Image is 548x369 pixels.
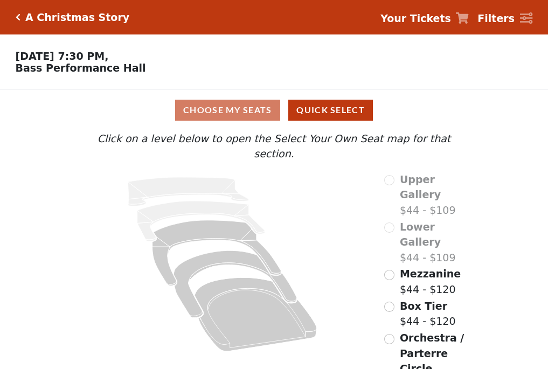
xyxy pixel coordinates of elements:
[400,221,441,248] span: Lower Gallery
[400,172,472,218] label: $44 - $109
[400,300,447,312] span: Box Tier
[400,173,441,201] span: Upper Gallery
[380,11,469,26] a: Your Tickets
[400,268,461,280] span: Mezzanine
[195,277,317,351] path: Orchestra / Parterre Circle - Seats Available: 237
[400,219,472,266] label: $44 - $109
[477,11,532,26] a: Filters
[128,177,249,206] path: Upper Gallery - Seats Available: 0
[400,298,456,329] label: $44 - $120
[380,12,451,24] strong: Your Tickets
[25,11,129,24] h5: A Christmas Story
[288,100,373,121] button: Quick Select
[137,201,265,241] path: Lower Gallery - Seats Available: 0
[400,266,461,297] label: $44 - $120
[477,12,515,24] strong: Filters
[76,131,471,162] p: Click on a level below to open the Select Your Own Seat map for that section.
[16,13,20,21] a: Click here to go back to filters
